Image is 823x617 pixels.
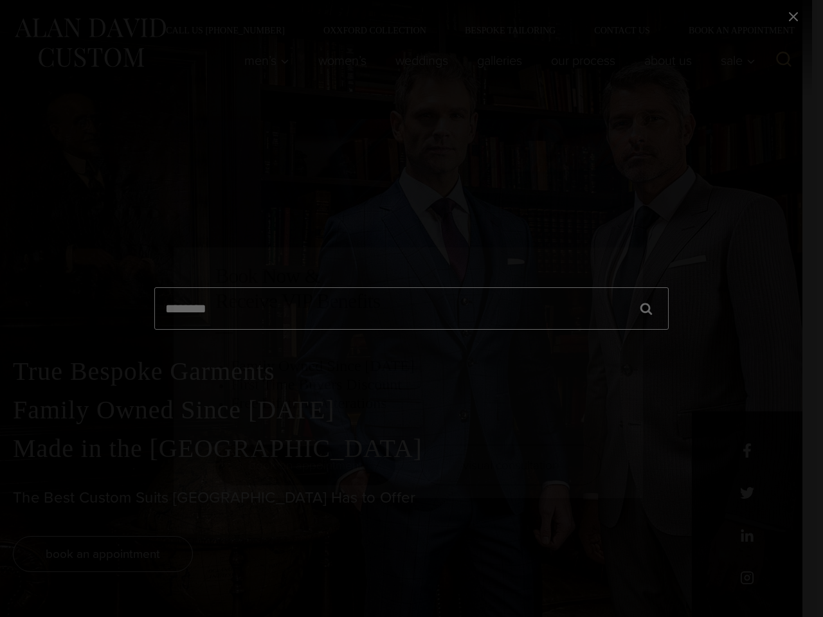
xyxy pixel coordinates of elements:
button: Close [635,111,651,127]
h2: Book Now & Receive VIP Benefits [215,264,601,313]
a: book an appointment [215,445,395,485]
h3: First Time Buyers Discount [231,375,601,394]
a: visual consultation [421,445,601,485]
h3: Free Lifetime Alterations [231,394,601,413]
h3: Family Owned Since [DATE] [231,357,601,375]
